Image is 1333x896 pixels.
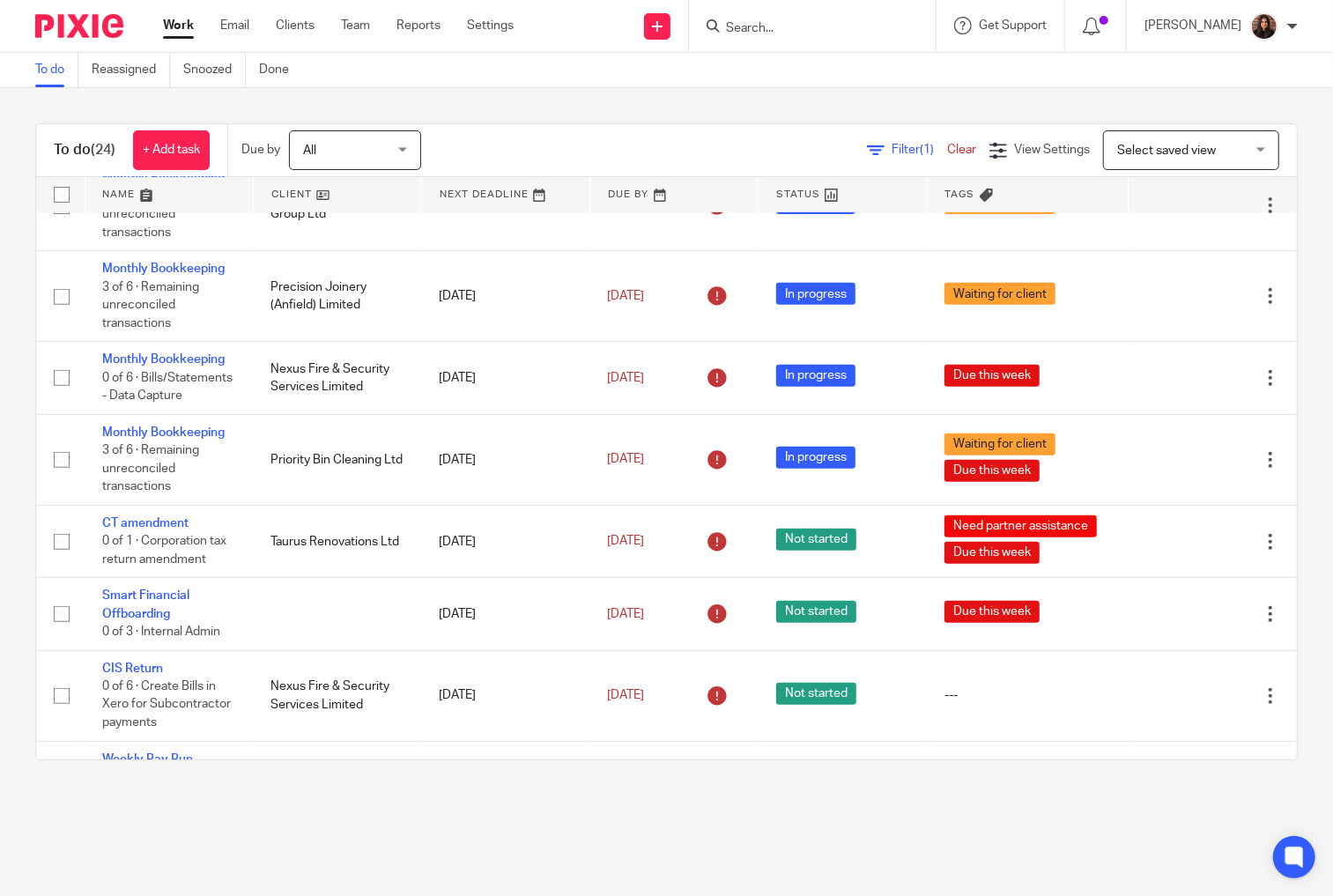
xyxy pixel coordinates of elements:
a: Team [341,17,370,34]
td: Nexus Fire & Security Services Limited [253,650,421,741]
img: Headshot.jpg [1250,12,1278,41]
input: Search [724,21,883,37]
span: View Settings [1014,144,1090,156]
td: [DATE] [421,251,589,342]
span: Due this week [944,601,1040,623]
td: [DATE] [421,650,589,741]
span: 3 of 6 · Remaining unreconciled transactions [102,281,199,330]
span: Tags [945,189,975,199]
span: 0 of 6 · Bills/Statements - Data Capture [102,372,233,403]
span: All [303,144,316,157]
span: 3 of 6 · Remaining unreconciled transactions [102,444,199,492]
span: In progress [776,365,855,387]
span: 0 of 1 · Corporation tax return amendment [102,536,226,566]
span: Need partner assistance [944,515,1097,537]
span: (24) [91,143,115,157]
span: 0 of 6 · Create Bills in Xero for Subcontractor payments [102,680,231,729]
span: [DATE] [608,454,645,466]
td: Priority Bin Cleaning Ltd [253,414,421,505]
h1: To do [54,141,115,159]
span: Waiting for client [944,433,1055,455]
a: Settings [467,17,514,34]
a: Smart Financial Offboarding [102,589,189,619]
a: Work [163,17,194,34]
span: (1) [920,144,934,156]
img: Pixie [35,14,123,38]
span: Get Support [979,19,1047,32]
td: [DATE] [421,414,589,505]
td: [DATE] [421,342,589,414]
span: [DATE] [608,290,645,302]
a: Snoozed [183,53,246,87]
span: [DATE] [608,535,645,547]
a: CT amendment [102,517,189,529]
p: [PERSON_NAME] [1144,17,1241,34]
td: [DATE] [421,578,589,650]
span: [DATE] [608,689,645,701]
span: Not started [776,601,856,623]
td: Taurus Renovations Ltd [253,505,421,577]
p: Due by [241,141,280,159]
a: Monthly Bookkeeping [102,426,225,439]
a: + Add task [133,130,210,170]
a: Monthly Bookkeeping [102,263,225,275]
span: 0 of 3 · Internal Admin [102,626,220,638]
span: [DATE] [608,608,645,620]
td: [DATE] [421,505,589,577]
span: Not started [776,683,856,705]
a: Clear [947,144,976,156]
td: Precision Joinery (Anfield) Limited [253,251,421,342]
a: Reassigned [92,53,170,87]
span: Due this week [944,460,1040,482]
a: Done [259,53,302,87]
td: [DATE] [421,741,589,813]
div: --- [944,686,1111,704]
a: Clients [276,17,315,34]
span: In progress [776,447,855,469]
span: 3 of 6 · Remaining unreconciled transactions [102,190,199,239]
a: Monthly Bookkeeping [102,353,225,366]
a: CIS Return [102,663,163,675]
span: In progress [776,283,855,305]
a: Email [220,17,249,34]
a: Reports [396,17,441,34]
span: Filter [892,144,947,156]
span: Due this week [944,365,1040,387]
a: To do [35,53,78,87]
span: Waiting for client [944,283,1055,305]
span: [DATE] [608,372,645,384]
a: Weekly Pay Run [102,753,193,766]
td: Nexus Fire & Security Services Limited [253,342,421,414]
td: Mersey Raw Ltd [253,741,421,813]
span: Due this week [944,542,1040,564]
span: Not started [776,529,856,551]
span: Select saved view [1117,144,1216,157]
